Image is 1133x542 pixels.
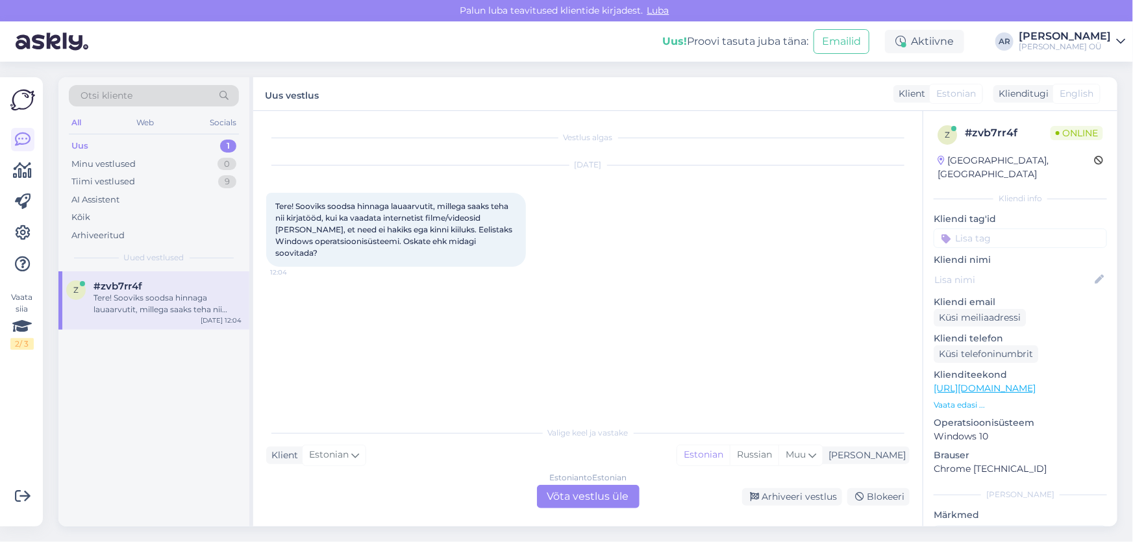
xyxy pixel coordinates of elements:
div: [DATE] 12:04 [201,315,242,325]
div: Küsi meiliaadressi [934,309,1026,326]
div: [DATE] [266,159,910,171]
p: Kliendi email [934,295,1107,309]
div: Russian [730,445,778,465]
div: Klienditugi [993,87,1049,101]
div: # zvb7rr4f [965,125,1051,141]
input: Lisa tag [934,228,1107,248]
div: Kliendi info [934,193,1107,204]
div: AR [995,32,1014,51]
div: 2 / 3 [10,338,34,350]
div: Estonian to Estonian [549,472,627,484]
span: z [73,285,79,295]
div: All [69,114,84,131]
div: Küsi telefoninumbrit [934,345,1038,363]
div: AI Assistent [71,193,119,206]
p: Brauser [934,449,1107,462]
p: Chrome [TECHNICAL_ID] [934,462,1107,476]
label: Uus vestlus [265,85,319,103]
div: Arhiveeritud [71,229,125,242]
div: Proovi tasuta juba täna: [662,34,808,49]
div: [PERSON_NAME] OÜ [1019,42,1111,52]
p: Kliendi nimi [934,253,1107,267]
div: Klient [893,87,925,101]
div: Arhiveeri vestlus [742,488,842,506]
span: #zvb7rr4f [93,280,142,292]
button: Emailid [814,29,869,54]
span: Estonian [309,448,349,462]
div: Kõik [71,211,90,224]
div: [PERSON_NAME] [823,449,906,462]
span: Estonian [936,87,976,101]
span: Muu [786,449,806,460]
a: [PERSON_NAME][PERSON_NAME] OÜ [1019,31,1125,52]
div: Socials [207,114,239,131]
div: Blokeeri [847,488,910,506]
span: English [1060,87,1093,101]
div: [PERSON_NAME] [1019,31,1111,42]
span: Online [1051,126,1103,140]
b: Uus! [662,35,687,47]
div: Tiimi vestlused [71,175,135,188]
div: Aktiivne [885,30,964,53]
div: Uus [71,140,88,153]
span: Uued vestlused [124,252,184,264]
span: Otsi kliente [81,89,132,103]
p: Operatsioonisüsteem [934,416,1107,430]
div: 1 [220,140,236,153]
span: z [945,130,950,140]
div: Klient [266,449,298,462]
input: Lisa nimi [934,273,1092,287]
span: Tere! Sooviks soodsa hinnaga lauaarvutit, millega saaks teha nii kirjatööd, kui ka vaadata intern... [275,201,514,258]
div: Vaata siia [10,291,34,350]
div: Web [134,114,157,131]
div: [GEOGRAPHIC_DATA], [GEOGRAPHIC_DATA] [938,154,1094,181]
p: Märkmed [934,508,1107,522]
div: Valige keel ja vastake [266,427,910,439]
p: Kliendi tag'id [934,212,1107,226]
a: [URL][DOMAIN_NAME] [934,382,1036,394]
p: Windows 10 [934,430,1107,443]
div: 9 [218,175,236,188]
span: Luba [643,5,673,16]
p: Kliendi telefon [934,332,1107,345]
div: Estonian [677,445,730,465]
p: Vaata edasi ... [934,399,1107,411]
span: 12:04 [270,267,319,277]
div: Võta vestlus üle [537,485,640,508]
p: Klienditeekond [934,368,1107,382]
img: Askly Logo [10,88,35,112]
div: Vestlus algas [266,132,910,143]
div: [PERSON_NAME] [934,489,1107,500]
div: 0 [218,158,236,171]
div: Tere! Sooviks soodsa hinnaga lauaarvutit, millega saaks teha nii kirjatööd, kui ka vaadata intern... [93,292,242,315]
div: Minu vestlused [71,158,136,171]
